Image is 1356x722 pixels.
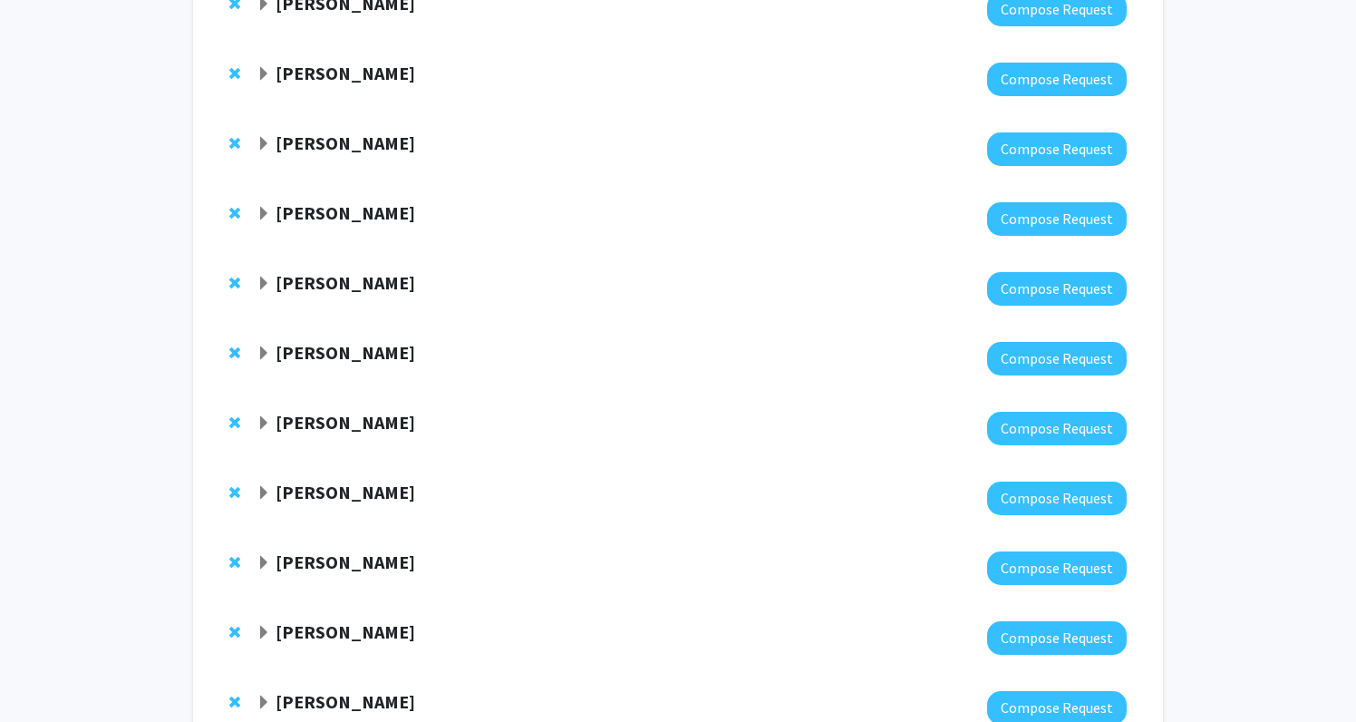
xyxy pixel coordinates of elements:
[987,202,1127,236] button: Compose Request to Tae Chung
[257,626,271,640] span: Expand Alexander Pantelyat Bookmark
[987,551,1127,585] button: Compose Request to Frances Northington
[276,481,415,503] strong: [PERSON_NAME]
[257,346,271,361] span: Expand Juan Troncoso Bookmark
[257,416,271,431] span: Expand Arun Venkatesan Bookmark
[987,412,1127,445] button: Compose Request to Arun Venkatesan
[276,271,415,294] strong: [PERSON_NAME]
[987,272,1127,306] button: Compose Request to Jeffrey Rothstein
[229,136,240,151] span: Remove Howard Egeth from bookmarks
[987,132,1127,166] button: Compose Request to Howard Egeth
[257,556,271,571] span: Expand Frances Northington Bookmark
[257,137,271,151] span: Expand Howard Egeth Bookmark
[14,640,77,708] iframe: Chat
[987,482,1127,515] button: Compose Request to Anja Soldan
[229,485,240,500] span: Remove Anja Soldan from bookmarks
[276,551,415,573] strong: [PERSON_NAME]
[276,62,415,84] strong: [PERSON_NAME]
[276,341,415,364] strong: [PERSON_NAME]
[229,695,240,709] span: Remove Jason Chua from bookmarks
[257,207,271,221] span: Expand Tae Chung Bookmark
[257,486,271,501] span: Expand Anja Soldan Bookmark
[229,415,240,430] span: Remove Arun Venkatesan from bookmarks
[987,63,1127,96] button: Compose Request to Sujatha Kannan
[229,276,240,290] span: Remove Jeffrey Rothstein from bookmarks
[257,696,271,710] span: Expand Jason Chua Bookmark
[229,206,240,220] span: Remove Tae Chung from bookmarks
[276,411,415,434] strong: [PERSON_NAME]
[276,690,415,713] strong: [PERSON_NAME]
[987,342,1127,376] button: Compose Request to Juan Troncoso
[229,346,240,360] span: Remove Juan Troncoso from bookmarks
[276,620,415,643] strong: [PERSON_NAME]
[257,67,271,82] span: Expand Sujatha Kannan Bookmark
[229,555,240,570] span: Remove Frances Northington from bookmarks
[276,201,415,224] strong: [PERSON_NAME]
[257,277,271,291] span: Expand Jeffrey Rothstein Bookmark
[276,132,415,154] strong: [PERSON_NAME]
[229,625,240,639] span: Remove Alexander Pantelyat from bookmarks
[987,621,1127,655] button: Compose Request to Alexander Pantelyat
[229,66,240,81] span: Remove Sujatha Kannan from bookmarks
